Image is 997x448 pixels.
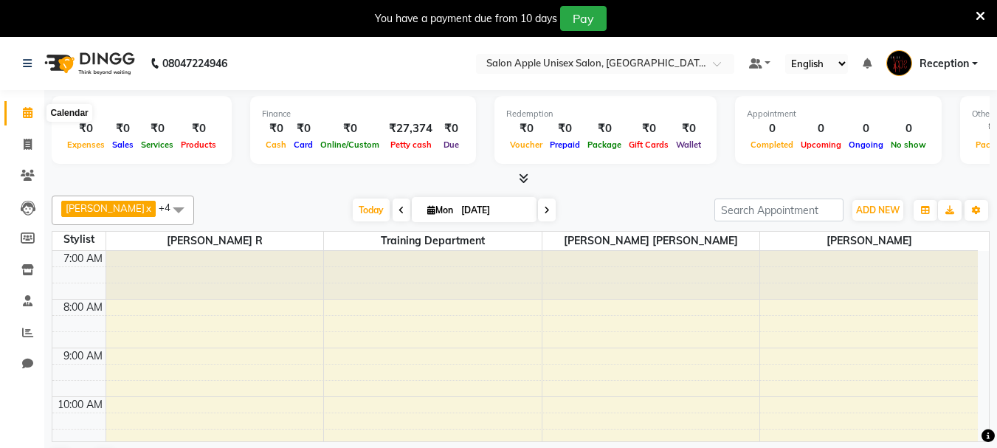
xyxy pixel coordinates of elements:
[424,204,457,216] span: Mon
[672,120,705,137] div: ₹0
[845,139,887,150] span: Ongoing
[887,139,930,150] span: No show
[137,120,177,137] div: ₹0
[506,139,546,150] span: Voucher
[920,56,969,72] span: Reception
[159,201,182,213] span: +4
[856,204,900,216] span: ADD NEW
[672,139,705,150] span: Wallet
[63,139,108,150] span: Expenses
[852,200,903,221] button: ADD NEW
[387,139,435,150] span: Petty cash
[262,139,290,150] span: Cash
[55,397,106,413] div: 10:00 AM
[584,120,625,137] div: ₹0
[324,232,542,250] span: training department
[375,11,557,27] div: You have a payment due from 10 days
[290,139,317,150] span: Card
[747,108,930,120] div: Appointment
[317,120,383,137] div: ₹0
[506,108,705,120] div: Redemption
[440,139,463,150] span: Due
[162,43,227,84] b: 08047224946
[108,120,137,137] div: ₹0
[887,120,930,137] div: 0
[61,348,106,364] div: 9:00 AM
[61,300,106,315] div: 8:00 AM
[106,232,324,250] span: [PERSON_NAME] R
[61,251,106,266] div: 7:00 AM
[584,139,625,150] span: Package
[625,120,672,137] div: ₹0
[52,232,106,247] div: Stylist
[747,139,797,150] span: Completed
[747,120,797,137] div: 0
[177,120,220,137] div: ₹0
[177,139,220,150] span: Products
[353,199,390,221] span: Today
[797,139,845,150] span: Upcoming
[290,120,317,137] div: ₹0
[317,139,383,150] span: Online/Custom
[506,120,546,137] div: ₹0
[262,120,290,137] div: ₹0
[145,202,151,214] a: x
[546,139,584,150] span: Prepaid
[560,6,607,31] button: Pay
[625,139,672,150] span: Gift Cards
[886,50,912,76] img: Reception
[845,120,887,137] div: 0
[38,43,139,84] img: logo
[108,139,137,150] span: Sales
[262,108,464,120] div: Finance
[63,108,220,120] div: Total
[137,139,177,150] span: Services
[760,232,978,250] span: [PERSON_NAME]
[714,199,844,221] input: Search Appointment
[438,120,464,137] div: ₹0
[66,202,145,214] span: [PERSON_NAME]
[797,120,845,137] div: 0
[63,120,108,137] div: ₹0
[546,120,584,137] div: ₹0
[457,199,531,221] input: 2025-09-01
[46,104,92,122] div: Calendar
[383,120,438,137] div: ₹27,374
[542,232,760,250] span: [PERSON_NAME] [PERSON_NAME]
